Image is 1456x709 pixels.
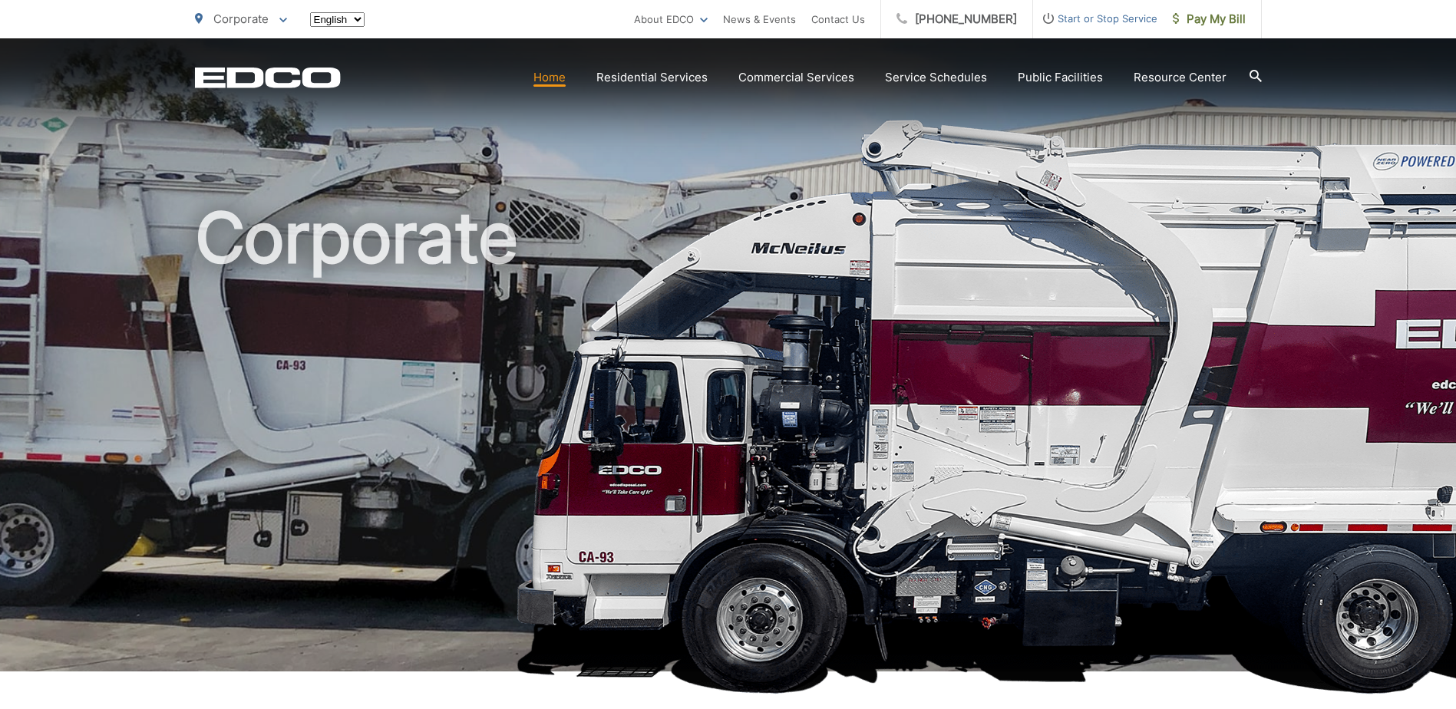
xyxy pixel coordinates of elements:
[811,10,865,28] a: Contact Us
[634,10,708,28] a: About EDCO
[1173,10,1246,28] span: Pay My Bill
[213,12,269,26] span: Corporate
[738,68,854,87] a: Commercial Services
[195,67,341,88] a: EDCD logo. Return to the homepage.
[723,10,796,28] a: News & Events
[596,68,708,87] a: Residential Services
[1018,68,1103,87] a: Public Facilities
[1134,68,1227,87] a: Resource Center
[310,12,365,27] select: Select a language
[885,68,987,87] a: Service Schedules
[195,200,1262,685] h1: Corporate
[533,68,566,87] a: Home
